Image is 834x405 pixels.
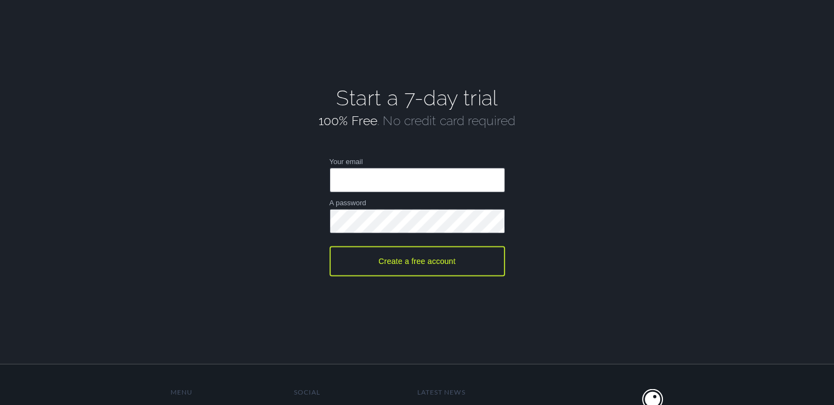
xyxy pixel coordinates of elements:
[330,209,505,234] input: A password
[319,113,377,128] strong: 100% Free
[417,389,664,396] h5: Latest News
[171,389,294,396] h5: Menu
[138,88,697,109] h1: Start a 7-day trial
[330,199,366,207] label: A password
[294,389,417,396] h5: Social
[330,246,505,277] button: Create a free account
[138,114,697,127] h2: . No credit card required
[330,157,363,166] label: Your email
[330,168,505,193] input: Your email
